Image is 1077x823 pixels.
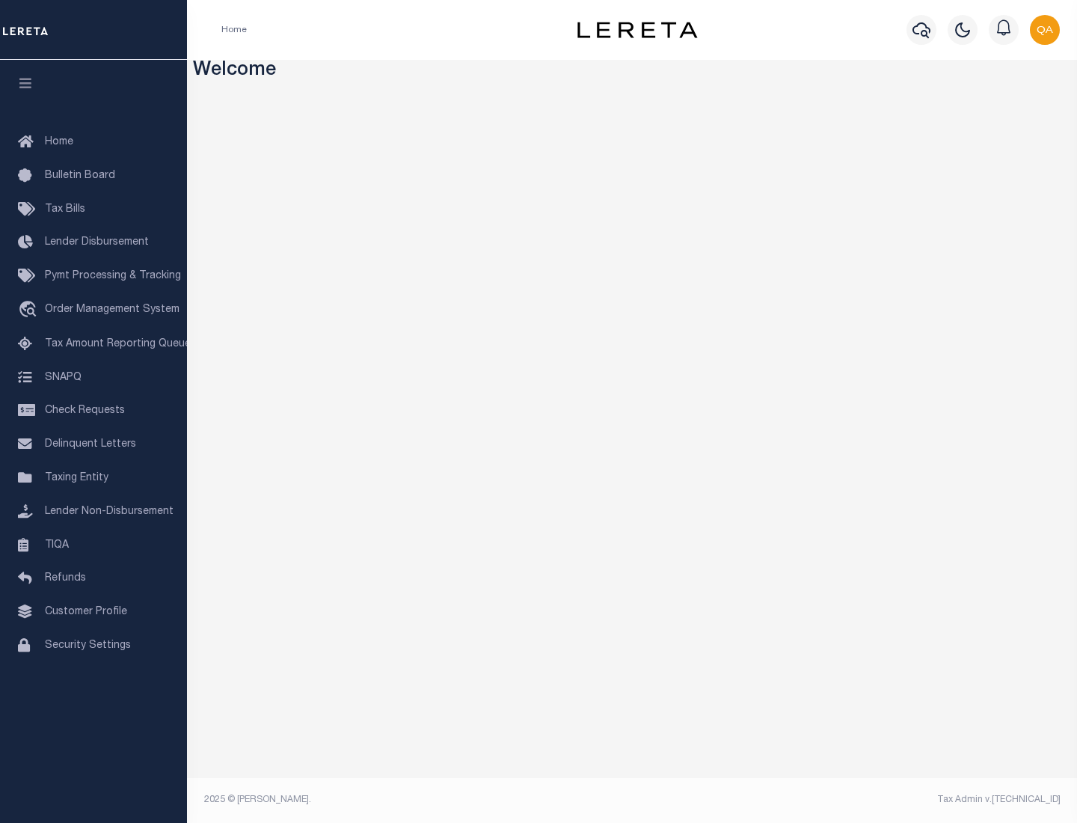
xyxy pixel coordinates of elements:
span: Tax Amount Reporting Queue [45,339,191,349]
span: TIQA [45,539,69,550]
span: Taxing Entity [45,473,108,483]
span: Refunds [45,573,86,584]
span: Order Management System [45,305,179,315]
span: Lender Disbursement [45,237,149,248]
span: Tax Bills [45,204,85,215]
span: Security Settings [45,640,131,651]
span: Pymt Processing & Tracking [45,271,181,281]
span: Customer Profile [45,607,127,617]
img: logo-dark.svg [577,22,697,38]
h3: Welcome [193,60,1072,83]
span: Bulletin Board [45,171,115,181]
span: Delinquent Letters [45,439,136,450]
span: Check Requests [45,406,125,416]
span: Lender Non-Disbursement [45,507,174,517]
li: Home [221,23,247,37]
span: Home [45,137,73,147]
span: SNAPQ [45,372,82,382]
img: svg+xml;base64,PHN2ZyB4bWxucz0iaHR0cDovL3d3dy53My5vcmcvMjAwMC9zdmciIHBvaW50ZXItZXZlbnRzPSJub25lIi... [1030,15,1060,45]
div: 2025 © [PERSON_NAME]. [193,793,633,807]
div: Tax Admin v.[TECHNICAL_ID] [643,793,1061,807]
i: travel_explore [18,301,42,320]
